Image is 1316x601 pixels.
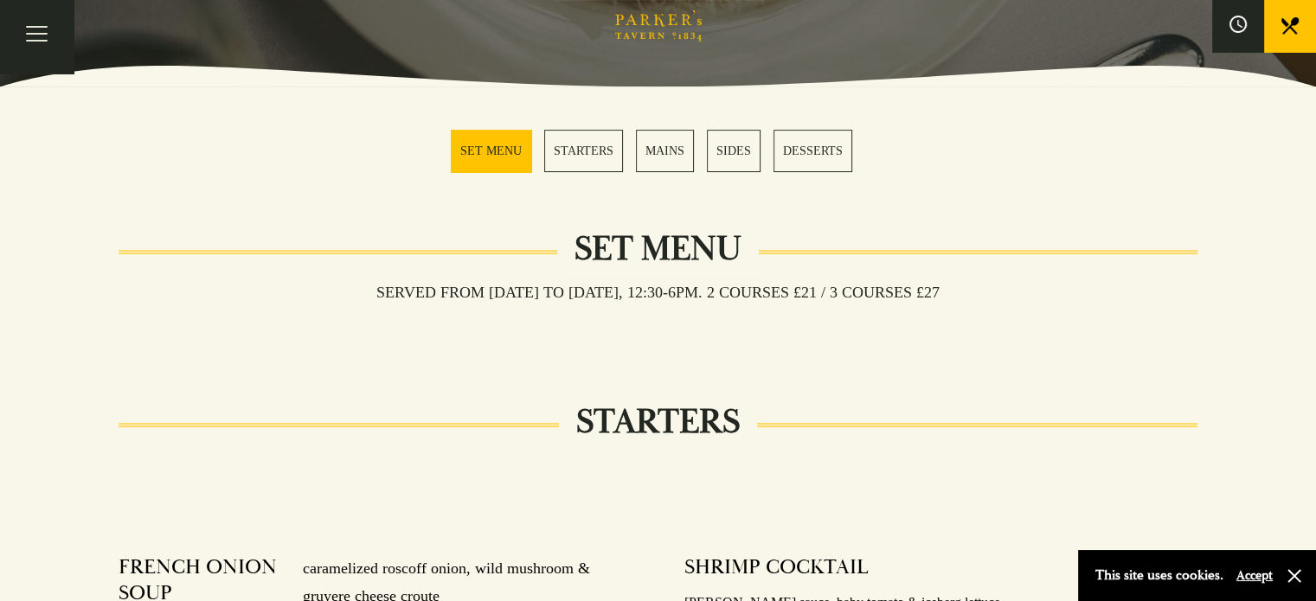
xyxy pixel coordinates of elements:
a: 2 / 5 [544,130,623,172]
a: 3 / 5 [636,130,694,172]
h2: STARTERS [559,401,757,443]
a: 5 / 5 [774,130,852,172]
h2: Set Menu [557,228,759,270]
a: 4 / 5 [707,130,761,172]
button: Close and accept [1286,567,1303,585]
h3: Served from [DATE] to [DATE], 12:30-6pm. 2 COURSES £21 / 3 COURSES £27 [359,283,957,302]
a: 1 / 5 [451,130,531,172]
h4: SHRIMP COCKTAIL [684,554,869,580]
button: Accept [1236,567,1273,584]
p: This site uses cookies. [1095,563,1223,588]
